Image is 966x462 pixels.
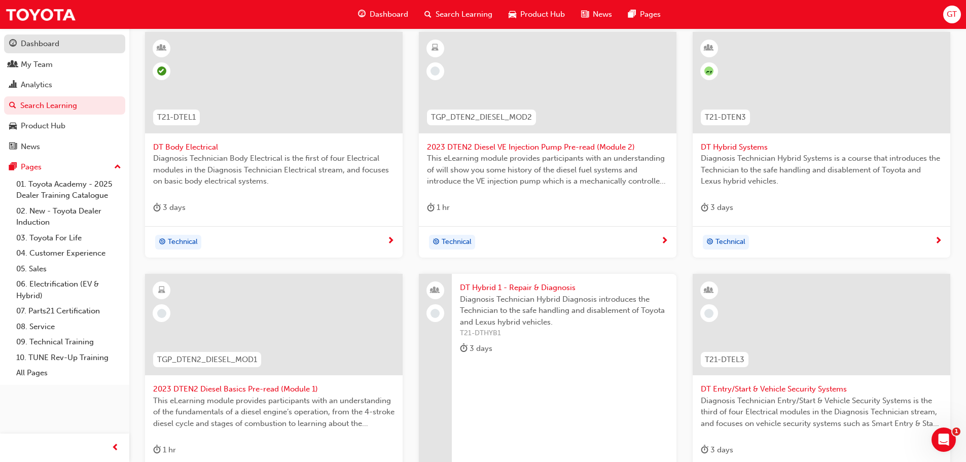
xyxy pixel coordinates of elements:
span: 1 [952,428,960,436]
span: T21-DTEL3 [705,354,744,366]
span: Dashboard [370,9,408,20]
a: 02. New - Toyota Dealer Induction [12,203,125,230]
span: This eLearning module provides participants with an understanding of will show you some history o... [427,153,668,187]
a: null-iconT21-DTEN3DT Hybrid SystemsDiagnosis Technician Hybrid Systems is a course that introduce... [693,32,950,258]
a: All Pages [12,365,125,381]
span: learningRecordVerb_NONE-icon [157,309,166,318]
iframe: Intercom live chat [932,428,956,452]
span: DT Hybrid 1 - Repair & Diagnosis [460,282,668,294]
span: Technical [715,236,745,248]
span: Diagnosis Technician Hybrid Systems is a course that introduces the Technician to the safe handli... [701,153,942,187]
span: news-icon [581,8,589,21]
span: up-icon [114,161,121,174]
div: 3 days [460,342,492,355]
span: pages-icon [628,8,636,21]
span: 2023 DTEN2 Diesel VE Injection Pump Pre-read (Module 2) [427,141,668,153]
div: 1 hr [427,201,450,214]
a: 04. Customer Experience [12,245,125,261]
span: target-icon [433,236,440,249]
span: target-icon [706,236,713,249]
button: GT [943,6,961,23]
span: T21-DTEN3 [705,112,746,123]
span: Search Learning [436,9,492,20]
span: search-icon [424,8,432,21]
a: 03. Toyota For Life [12,230,125,246]
a: search-iconSearch Learning [416,4,500,25]
span: learningResourceType_INSTRUCTOR_LED-icon [705,42,712,55]
a: car-iconProduct Hub [500,4,573,25]
span: next-icon [661,237,668,246]
span: TGP_DTEN2_DIESEL_MOD1 [157,354,257,366]
button: Pages [4,158,125,176]
span: people-icon [9,60,17,69]
span: guage-icon [9,40,17,49]
span: learningRecordVerb_NONE-icon [431,66,440,76]
a: Product Hub [4,117,125,135]
div: Dashboard [21,38,59,50]
span: duration-icon [427,201,435,214]
span: chart-icon [9,81,17,90]
span: target-icon [159,236,166,249]
a: Dashboard [4,34,125,53]
span: car-icon [9,122,17,131]
span: Diagnosis Technician Hybrid Diagnosis introduces the Technician to the safe handling and disablem... [460,294,668,328]
span: duration-icon [701,444,708,456]
span: DT Body Electrical [153,141,395,153]
a: News [4,137,125,156]
button: DashboardMy TeamAnalyticsSearch LearningProduct HubNews [4,32,125,158]
span: This eLearning module provides participants with an understanding of the fundamentals of a diesel... [153,395,395,430]
span: car-icon [509,8,516,21]
span: TGP_DTEN2_DIESEL_MOD2 [431,112,532,123]
span: learningResourceType_INSTRUCTOR_LED-icon [705,284,712,297]
span: duration-icon [153,444,161,456]
span: pages-icon [9,163,17,172]
div: Analytics [21,79,52,91]
a: 06. Electrification (EV & Hybrid) [12,276,125,303]
a: T21-DTEL1DT Body ElectricalDiagnosis Technician Body Electrical is the first of four Electrical m... [145,32,403,258]
a: 10. TUNE Rev-Up Training [12,350,125,366]
div: News [21,141,40,153]
span: T21-DTHYB1 [460,328,668,339]
span: learningResourceType_ELEARNING-icon [158,284,165,297]
span: Diagnosis Technician Body Electrical is the first of four Electrical modules in the Diagnosis Tec... [153,153,395,187]
span: 2023 DTEN2 Diesel Basics Pre-read (Module 1) [153,383,395,395]
div: 3 days [153,201,186,214]
div: Pages [21,161,42,173]
span: News [593,9,612,20]
span: learningResourceType_INSTRUCTOR_LED-icon [158,42,165,55]
span: people-icon [432,284,439,297]
div: My Team [21,59,53,70]
span: Diagnosis Technician Entry/Start & Vehicle Security Systems is the third of four Electrical modul... [701,395,942,430]
span: news-icon [9,143,17,152]
span: duration-icon [153,201,161,214]
a: Search Learning [4,96,125,115]
div: 3 days [701,444,733,456]
div: 3 days [701,201,733,214]
span: null-icon [704,66,713,76]
span: learningRecordVerb_NONE-icon [704,309,713,318]
span: learningRecordVerb_ATTEND-icon [157,66,166,76]
span: Technical [168,236,198,248]
a: 07. Parts21 Certification [12,303,125,319]
a: 01. Toyota Academy - 2025 Dealer Training Catalogue [12,176,125,203]
span: Technical [442,236,472,248]
span: Pages [640,9,661,20]
span: DT Hybrid Systems [701,141,942,153]
span: learningResourceType_ELEARNING-icon [432,42,439,55]
span: learningRecordVerb_NONE-icon [431,309,440,318]
span: search-icon [9,101,16,111]
img: Trak [5,3,76,26]
a: guage-iconDashboard [350,4,416,25]
a: pages-iconPages [620,4,669,25]
a: 09. Technical Training [12,334,125,350]
span: guage-icon [358,8,366,21]
span: prev-icon [112,442,119,454]
a: TGP_DTEN2_DIESEL_MOD22023 DTEN2 Diesel VE Injection Pump Pre-read (Module 2)This eLearning module... [419,32,676,258]
span: next-icon [935,237,942,246]
span: GT [947,9,957,20]
span: DT Entry/Start & Vehicle Security Systems [701,383,942,395]
span: duration-icon [701,201,708,214]
span: next-icon [387,237,395,246]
